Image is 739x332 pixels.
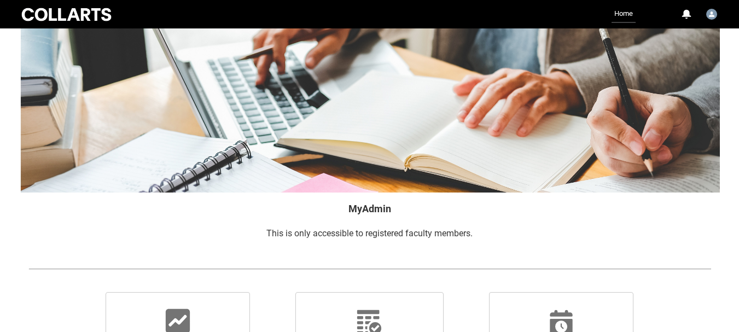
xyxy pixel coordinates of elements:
[612,5,636,23] a: Home
[28,201,711,216] h2: MyAdmin
[703,4,720,22] button: User Profile Tim.Henry
[706,9,717,20] img: Tim.Henry
[28,263,711,275] img: REDU_GREY_LINE
[266,228,473,238] span: This is only accessible to registered faculty members.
